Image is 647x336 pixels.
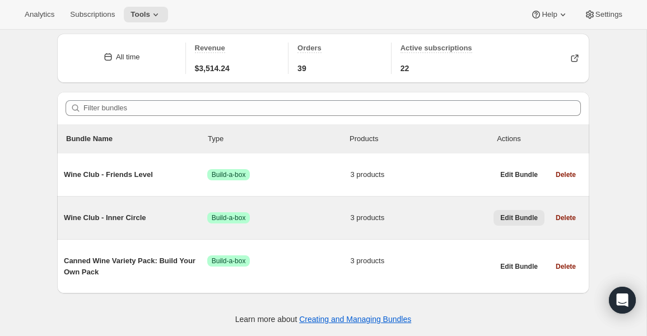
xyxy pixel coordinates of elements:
[494,210,544,226] button: Edit Bundle
[124,7,168,22] button: Tools
[401,44,472,52] span: Active subscriptions
[131,10,150,19] span: Tools
[64,255,207,278] span: Canned Wine Variety Pack: Build Your Own Pack
[500,262,538,271] span: Edit Bundle
[556,262,576,271] span: Delete
[299,315,411,324] a: Creating and Managing Bundles
[595,10,622,19] span: Settings
[549,259,583,274] button: Delete
[556,170,576,179] span: Delete
[578,7,629,22] button: Settings
[208,133,350,144] div: Type
[524,7,575,22] button: Help
[297,63,306,74] span: 39
[401,63,409,74] span: 22
[497,133,580,144] div: Actions
[609,287,636,314] div: Open Intercom Messenger
[212,170,246,179] span: Build-a-box
[83,100,581,116] input: Filter bundles
[195,63,230,74] span: $3,514.24
[351,212,494,223] span: 3 products
[212,213,246,222] span: Build-a-box
[542,10,557,19] span: Help
[351,169,494,180] span: 3 products
[70,10,115,19] span: Subscriptions
[64,169,207,180] span: Wine Club - Friends Level
[494,167,544,183] button: Edit Bundle
[351,255,494,267] span: 3 products
[556,213,576,222] span: Delete
[500,213,538,222] span: Edit Bundle
[66,133,208,144] p: Bundle Name
[549,210,583,226] button: Delete
[235,314,411,325] p: Learn more about
[549,167,583,183] button: Delete
[64,212,207,223] span: Wine Club - Inner Circle
[350,133,491,144] div: Products
[500,170,538,179] span: Edit Bundle
[297,44,322,52] span: Orders
[212,256,246,265] span: Build-a-box
[195,44,225,52] span: Revenue
[116,52,140,63] div: All time
[25,10,54,19] span: Analytics
[63,7,122,22] button: Subscriptions
[494,259,544,274] button: Edit Bundle
[18,7,61,22] button: Analytics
